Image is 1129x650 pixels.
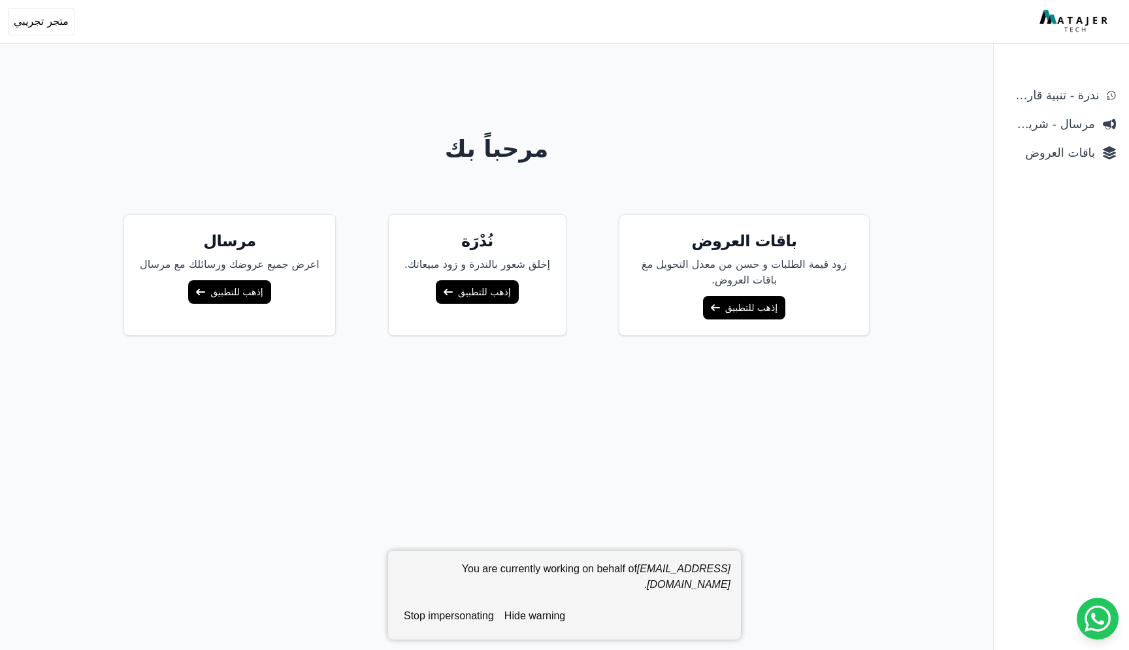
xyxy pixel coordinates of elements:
[1007,144,1095,162] span: باقات العروض
[399,561,730,603] div: You are currently working on behalf of .
[635,257,853,288] p: زود قيمة الطلبات و حسن من معدل التحويل مغ باقات العروض.
[404,257,550,272] p: إخلق شعور بالندرة و زود مبيعاتك.
[637,563,730,590] em: [EMAIL_ADDRESS][DOMAIN_NAME]
[1039,10,1111,33] img: MatajerTech Logo
[1007,86,1099,105] span: ندرة - تنبية قارب علي النفاذ
[399,603,499,629] button: stop impersonating
[140,231,319,252] h5: مرسال
[1007,115,1095,133] span: مرسال - شريط دعاية
[635,231,853,252] h5: باقات العروض
[188,280,270,304] a: إذهب للتطبيق
[499,603,570,629] button: hide warning
[8,8,74,35] button: متجر تجريبي
[14,14,69,29] span: متجر تجريبي
[404,231,550,252] h5: نُدْرَة
[140,257,319,272] p: اعرض جميع عروضك ورسائلك مع مرسال
[436,280,518,304] a: إذهب للتطبيق
[703,296,785,319] a: إذهب للتطبيق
